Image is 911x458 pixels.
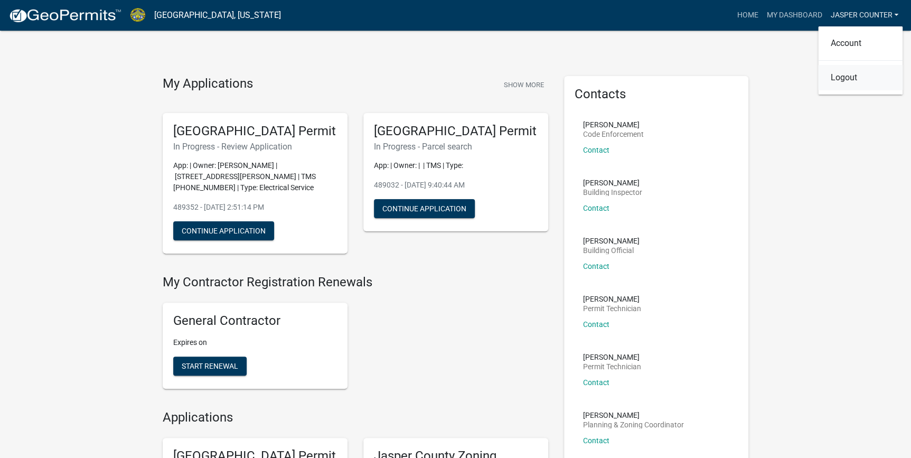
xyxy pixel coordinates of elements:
h4: My Applications [163,76,253,92]
img: Jasper County, South Carolina [130,8,146,22]
h4: My Contractor Registration Renewals [163,275,548,290]
h4: Applications [163,410,548,425]
a: Contact [583,436,609,445]
p: 489352 - [DATE] 2:51:14 PM [173,202,337,213]
p: [PERSON_NAME] [583,295,641,303]
p: App: | Owner: [PERSON_NAME] | [STREET_ADDRESS][PERSON_NAME] | TMS [PHONE_NUMBER] | Type: Electric... [173,160,337,193]
wm-registration-list-section: My Contractor Registration Renewals [163,275,548,397]
a: Contact [583,320,609,329]
p: Building Official [583,247,640,254]
p: Permit Technician [583,363,641,370]
a: My Dashboard [762,5,826,25]
h6: In Progress - Review Application [173,142,337,152]
p: App: | Owner: | | TMS | Type: [374,160,538,171]
a: Account [818,31,903,56]
p: Building Inspector [583,189,642,196]
p: [PERSON_NAME] [583,237,640,245]
p: Code Enforcement [583,130,644,138]
button: Start Renewal [173,357,247,376]
p: 489032 - [DATE] 9:40:44 AM [374,180,538,191]
p: [PERSON_NAME] [583,179,642,186]
a: Contact [583,262,609,270]
a: Home [732,5,762,25]
a: Logout [818,65,903,90]
a: Jasper Counter [826,5,903,25]
h6: In Progress - Parcel search [374,142,538,152]
span: Start Renewal [182,362,238,370]
p: [PERSON_NAME] [583,353,641,361]
div: Jasper Counter [818,26,903,95]
button: Show More [500,76,548,94]
p: [PERSON_NAME] [583,412,684,419]
button: Continue Application [173,221,274,240]
p: Planning & Zoning Coordinator [583,421,684,428]
h5: General Contractor [173,313,337,329]
a: Contact [583,378,609,387]
button: Continue Application [374,199,475,218]
p: Expires on [173,337,337,348]
a: Contact [583,204,609,212]
h5: [GEOGRAPHIC_DATA] Permit [374,124,538,139]
h5: [GEOGRAPHIC_DATA] Permit [173,124,337,139]
h5: Contacts [575,87,738,102]
p: Permit Technician [583,305,641,312]
a: Contact [583,146,609,154]
p: [PERSON_NAME] [583,121,644,128]
a: [GEOGRAPHIC_DATA], [US_STATE] [154,6,281,24]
